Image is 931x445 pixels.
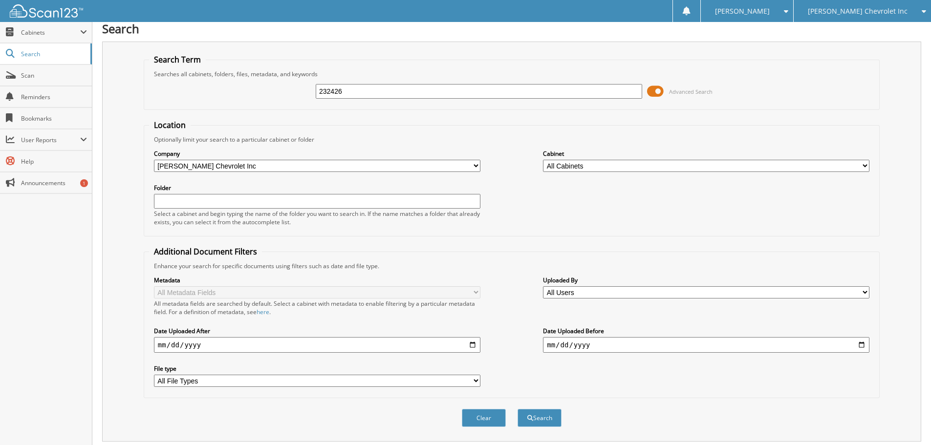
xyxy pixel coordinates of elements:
div: Optionally limit your search to a particular cabinet or folder [149,135,874,144]
span: Bookmarks [21,114,87,123]
legend: Additional Document Filters [149,246,262,257]
label: Cabinet [543,149,869,158]
iframe: Chat Widget [882,398,931,445]
label: Metadata [154,276,480,284]
legend: Location [149,120,191,130]
span: Advanced Search [669,88,713,95]
a: here [257,308,269,316]
span: Cabinets [21,28,80,37]
span: Reminders [21,93,87,101]
input: start [154,337,480,353]
label: Company [154,149,480,158]
div: 1 [80,179,88,187]
span: Help [21,157,87,166]
h1: Search [102,21,921,37]
label: Date Uploaded Before [543,327,869,335]
button: Search [518,409,562,427]
label: Folder [154,184,480,192]
span: [PERSON_NAME] [715,8,770,14]
img: scan123-logo-white.svg [10,4,83,18]
label: Date Uploaded After [154,327,480,335]
button: Clear [462,409,506,427]
div: Select a cabinet and begin typing the name of the folder you want to search in. If the name match... [154,210,480,226]
span: User Reports [21,136,80,144]
div: Searches all cabinets, folders, files, metadata, and keywords [149,70,874,78]
input: end [543,337,869,353]
legend: Search Term [149,54,206,65]
label: File type [154,364,480,373]
div: All metadata fields are searched by default. Select a cabinet with metadata to enable filtering b... [154,299,480,316]
span: [PERSON_NAME] Chevrolet Inc [808,8,908,14]
div: Enhance your search for specific documents using filters such as date and file type. [149,262,874,270]
span: Search [21,50,86,58]
span: Scan [21,71,87,80]
span: Announcements [21,179,87,187]
label: Uploaded By [543,276,869,284]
